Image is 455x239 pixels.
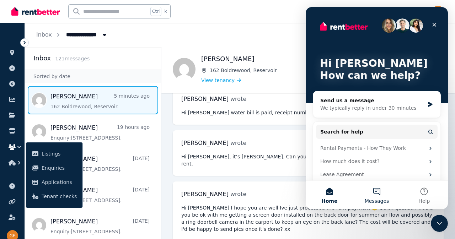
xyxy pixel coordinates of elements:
[173,58,196,81] img: Haylie Skates
[201,77,241,84] a: View tenancy
[50,155,150,173] a: [PERSON_NAME][DATE]Enquiry:[STREET_ADDRESS].
[181,191,229,197] span: [PERSON_NAME]
[42,178,77,186] span: Applications
[42,150,77,158] span: Listings
[50,186,150,204] a: [PERSON_NAME][DATE]Enquiry:[STREET_ADDRESS].
[306,7,448,209] iframe: Intercom live chat
[181,109,435,116] pre: Hi [PERSON_NAME] water bill is paid, receipt number M01670931, have a great day 😊
[11,6,60,17] img: RentBetter
[431,215,448,232] iframe: Intercom live chat
[55,56,90,61] span: 121 message s
[230,96,246,102] span: wrote
[25,23,119,47] nav: Breadcrumb
[210,67,349,74] span: 162 Boldrewood, Reservoir
[29,175,80,189] a: Applications
[181,153,435,167] pre: Hi [PERSON_NAME], it’s [PERSON_NAME]. Can you please make contact urgently regarding unpaid rent.
[150,7,161,16] span: Ctrl
[181,204,435,233] pre: Hi [PERSON_NAME] I hope you are well Ive just processed the rent payment 🙂 Quick question would y...
[181,96,229,102] span: [PERSON_NAME]
[29,189,80,203] a: Tenant checks
[201,54,349,64] h1: [PERSON_NAME]
[201,77,235,84] span: View tenancy
[50,217,150,235] a: [PERSON_NAME][DATE]Enquiry:[STREET_ADDRESS].
[36,31,52,38] a: Inbox
[181,140,229,146] span: [PERSON_NAME]
[42,164,77,172] span: Enquiries
[25,70,161,83] div: Sorted by date
[42,192,77,201] span: Tenant checks
[33,53,51,63] h2: Inbox
[29,161,80,175] a: Enquiries
[164,9,167,14] span: k
[432,6,444,17] img: George Fattouche
[230,140,246,146] span: wrote
[29,147,80,161] a: Listings
[230,191,246,197] span: wrote
[50,124,150,141] a: [PERSON_NAME]19 hours agoEnquiry:[STREET_ADDRESS].
[50,92,150,110] a: [PERSON_NAME]5 minutes ago162 Boldrewood, Reservoir.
